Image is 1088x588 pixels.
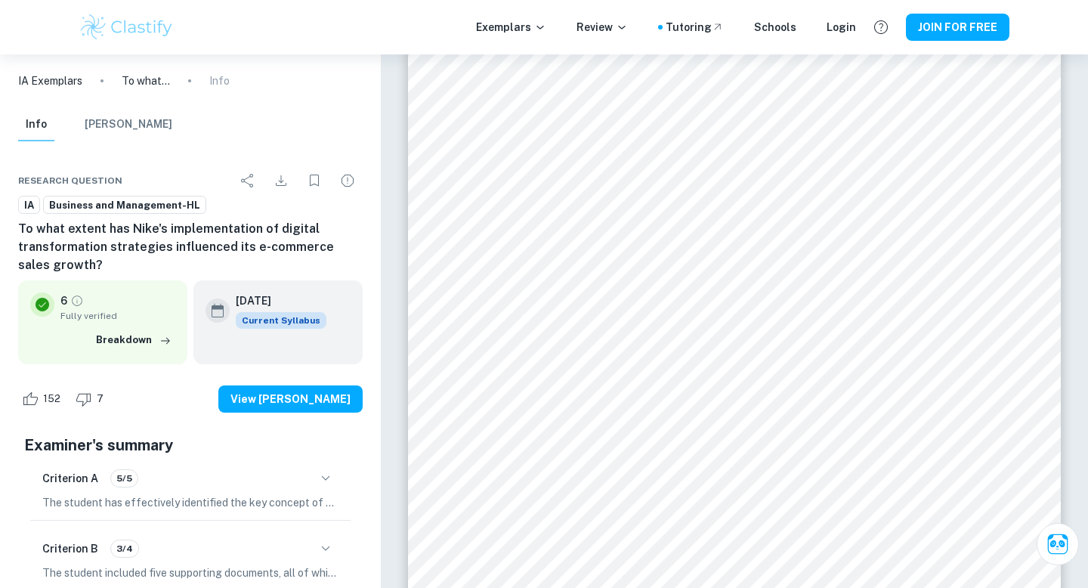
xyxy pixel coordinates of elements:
p: The student included five supporting documents, all of which are contemporary and published withi... [42,565,338,581]
p: Review [576,19,628,36]
button: [PERSON_NAME] [85,108,172,141]
p: The student has effectively identified the key concept of change, which is clearly indicated on t... [42,494,338,511]
h6: Criterion A [42,470,98,487]
p: To what extent has Nike's implementation of digital transformation strategies influenced its e-co... [122,73,170,89]
h6: Criterion B [42,540,98,557]
a: IA Exemplars [18,73,82,89]
button: Help and Feedback [868,14,894,40]
span: Current Syllabus [236,312,326,329]
div: Report issue [332,166,363,196]
span: Business and Management-HL [44,198,206,213]
div: Dislike [72,387,112,411]
button: Info [18,108,54,141]
span: IA [19,198,39,213]
p: 6 [60,292,67,309]
a: Schools [754,19,796,36]
p: Info [209,73,230,89]
div: Like [18,387,69,411]
a: Tutoring [666,19,724,36]
button: Ask Clai [1037,523,1079,565]
div: This exemplar is based on the current syllabus. Feel free to refer to it for inspiration/ideas wh... [236,312,326,329]
img: Clastify logo [79,12,175,42]
div: Download [266,166,296,196]
p: Exemplars [476,19,546,36]
span: Research question [18,174,122,187]
a: Grade fully verified [70,294,84,308]
div: Bookmark [299,166,329,196]
a: Login [827,19,856,36]
button: View [PERSON_NAME] [218,385,363,413]
span: 152 [35,391,69,407]
h6: [DATE] [236,292,314,309]
span: 3/4 [111,542,138,556]
span: 5/5 [111,472,138,485]
a: IA [18,196,40,215]
a: Business and Management-HL [43,196,206,215]
button: Breakdown [92,329,175,351]
h6: To what extent has Nike's implementation of digital transformation strategies influenced its e-co... [18,220,363,274]
span: 7 [88,391,112,407]
button: JOIN FOR FREE [906,14,1009,41]
span: Fully verified [60,309,175,323]
h5: Examiner's summary [24,434,357,456]
div: Share [233,166,263,196]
